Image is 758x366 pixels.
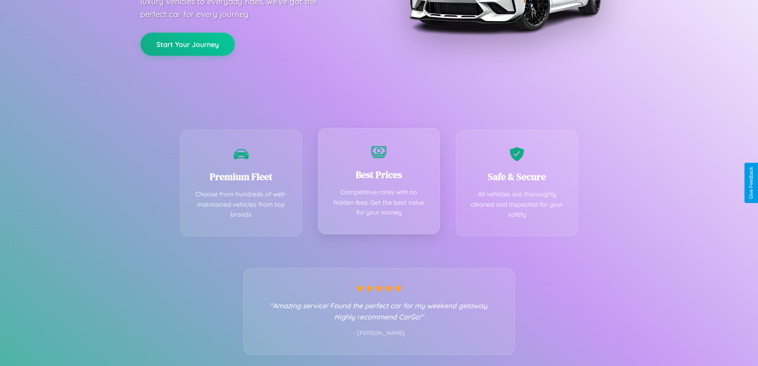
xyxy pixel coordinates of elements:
h3: Safe & Secure [468,170,566,183]
p: "Amazing service! Found the perfect car for my weekend getaway. Highly recommend CarGo!" [260,300,499,322]
p: Competitive rates with no hidden fees. Get the best value for your money [330,187,428,218]
div: Give Feedback [748,167,754,199]
p: Choose from hundreds of well-maintained vehicles from top brands [193,189,290,220]
h3: Premium Fleet [193,170,290,183]
p: - [PERSON_NAME] [260,328,499,339]
button: Start Your Journey [140,33,235,56]
p: All vehicles are thoroughly cleaned and inspected for your safety [468,189,566,220]
h3: Best Prices [330,168,428,181]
